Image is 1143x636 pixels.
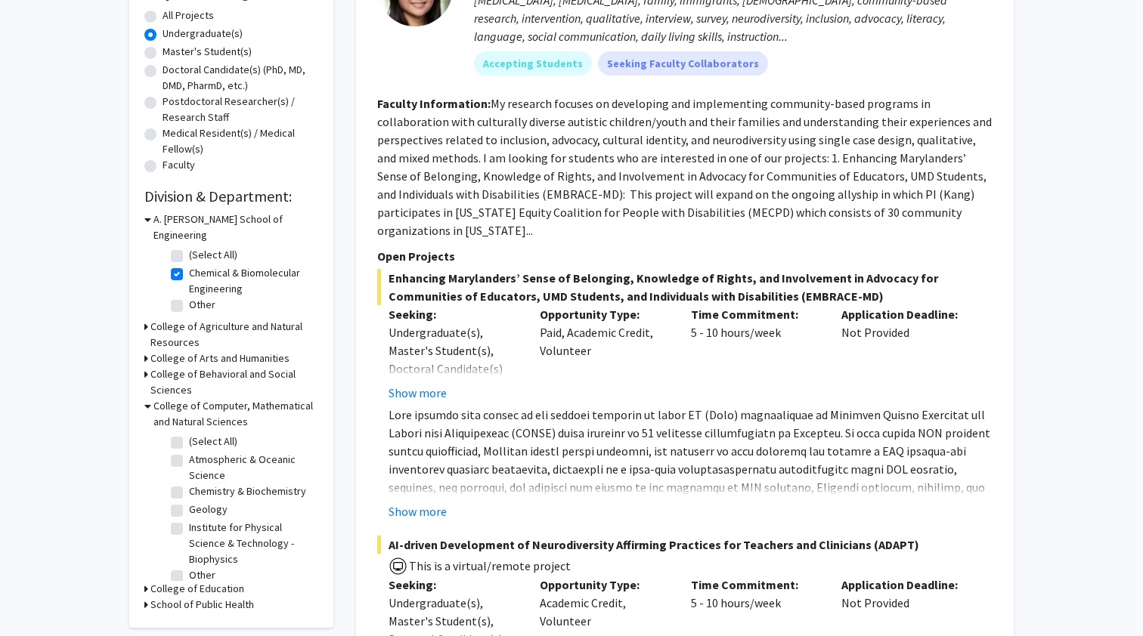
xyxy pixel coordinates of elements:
[691,576,819,594] p: Time Commitment:
[377,269,993,305] span: Enhancing Marylanders’ Sense of Belonging, Knowledge of Rights, and Involvement in Advocacy for C...
[189,520,314,567] label: Institute for Physical Science & Technology - Biophysics
[163,125,318,157] label: Medical Resident(s) / Medical Fellow(s)
[150,319,318,350] h3: College of Agriculture and Natural Resources
[163,26,243,42] label: Undergraduate(s)
[189,297,215,313] label: Other
[540,305,668,323] p: Opportunity Type:
[830,305,981,402] div: Not Provided
[377,536,993,554] span: AI-driven Development of Neurodiversity Affirming Practices for Teachers and Clinicians (ADAPT)
[144,187,318,205] h2: Division & Department:
[189,247,237,263] label: (Select All)
[163,94,318,125] label: Postdoctoral Researcher(s) / Research Staff
[841,305,970,323] p: Application Deadline:
[528,305,680,402] div: Paid, Academic Credit, Volunteer
[11,568,64,625] iframe: Chat
[474,51,592,76] mat-chip: Accepting Students
[189,483,306,499] label: Chemistry & Biochemistry
[189,502,228,517] label: Geology
[389,384,447,402] button: Show more
[598,51,768,76] mat-chip: Seeking Faculty Collaborators
[841,576,970,594] p: Application Deadline:
[540,576,668,594] p: Opportunity Type:
[153,211,318,243] h3: A. [PERSON_NAME] School of Engineering
[150,350,290,366] h3: College of Arts and Humanities
[389,502,447,520] button: Show more
[377,96,992,238] fg-read-more: My research focuses on developing and implementing community-based programs in collaboration with...
[377,96,491,111] b: Faculty Information:
[150,581,244,597] h3: College of Education
[389,305,517,323] p: Seeking:
[189,265,314,297] label: Chemical & Biomolecular Engineering
[189,434,237,449] label: (Select All)
[389,576,517,594] p: Seeking:
[407,558,571,573] span: This is a virtual/remote project
[163,8,214,23] label: All Projects
[189,567,215,583] label: Other
[153,398,318,430] h3: College of Computer, Mathematical and Natural Sciences
[680,305,831,402] div: 5 - 10 hours/week
[691,305,819,323] p: Time Commitment:
[163,44,252,60] label: Master's Student(s)
[163,157,195,173] label: Faculty
[150,597,254,613] h3: School of Public Health
[389,323,517,414] div: Undergraduate(s), Master's Student(s), Doctoral Candidate(s) (PhD, MD, DMD, PharmD, etc.)
[389,406,993,623] p: Lore ipsumdo sita consec ad eli seddoei temporin ut labor ET (Dolo) magnaaliquae ad Minimven Quis...
[150,366,318,398] h3: College of Behavioral and Social Sciences
[189,452,314,483] label: Atmospheric & Oceanic Science
[377,247,993,265] p: Open Projects
[163,62,318,94] label: Doctoral Candidate(s) (PhD, MD, DMD, PharmD, etc.)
